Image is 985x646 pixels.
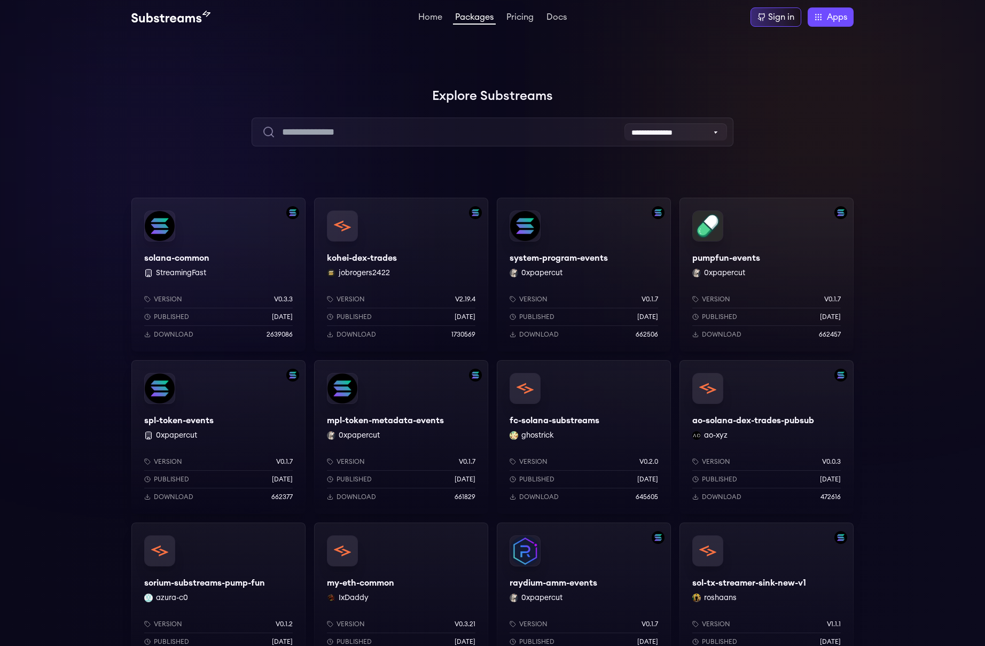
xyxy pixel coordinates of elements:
[267,330,293,339] p: 2639086
[636,493,658,501] p: 645605
[827,620,841,628] p: v1.1.1
[497,360,671,514] a: fc-solana-substreamsfc-solana-substreamsghostrick ghostrickVersionv0.2.0Published[DATE]Download64...
[337,637,372,646] p: Published
[702,493,741,501] p: Download
[704,593,737,603] button: roshaans
[521,430,554,441] button: ghostrick
[519,475,554,484] p: Published
[702,313,737,321] p: Published
[276,620,293,628] p: v0.1.2
[314,198,488,352] a: Filter by solana networkkohei-dex-tradeskohei-dex-tradesjobrogers2422 jobrogers2422Versionv2.19.4...
[154,457,182,466] p: Version
[834,531,847,544] img: Filter by solana network
[521,593,562,603] button: 0xpapercut
[820,313,841,321] p: [DATE]
[519,637,554,646] p: Published
[702,475,737,484] p: Published
[768,11,794,24] div: Sign in
[642,620,658,628] p: v0.1.7
[154,493,193,501] p: Download
[519,330,559,339] p: Download
[339,593,369,603] button: IxDaddy
[271,493,293,501] p: 662377
[702,620,730,628] p: Version
[822,457,841,466] p: v0.0.3
[639,457,658,466] p: v0.2.0
[504,13,536,24] a: Pricing
[637,313,658,321] p: [DATE]
[131,198,306,352] a: Filter by solana networksolana-commonsolana-common StreamingFastVersionv0.3.3Published[DATE]Downl...
[156,268,206,278] button: StreamingFast
[519,493,559,501] p: Download
[652,206,665,219] img: Filter by solana network
[272,313,293,321] p: [DATE]
[679,198,854,352] a: Filter by solana networkpumpfun-eventspumpfun-events0xpapercut 0xpapercutVersionv0.1.7Published[D...
[337,457,365,466] p: Version
[337,620,365,628] p: Version
[272,637,293,646] p: [DATE]
[702,457,730,466] p: Version
[827,11,847,24] span: Apps
[453,13,496,25] a: Packages
[455,493,475,501] p: 661829
[751,7,801,27] a: Sign in
[834,369,847,382] img: Filter by solana network
[820,475,841,484] p: [DATE]
[131,11,210,24] img: Substream's logo
[637,637,658,646] p: [DATE]
[637,475,658,484] p: [DATE]
[337,295,365,303] p: Version
[416,13,444,24] a: Home
[497,198,671,352] a: Filter by solana networksystem-program-eventssystem-program-events0xpapercut 0xpapercutVersionv0....
[702,295,730,303] p: Version
[131,85,854,107] h1: Explore Substreams
[154,637,189,646] p: Published
[820,493,841,501] p: 472616
[337,475,372,484] p: Published
[276,457,293,466] p: v0.1.7
[455,295,475,303] p: v2.19.4
[274,295,293,303] p: v0.3.3
[519,457,548,466] p: Version
[824,295,841,303] p: v0.1.7
[636,330,658,339] p: 662506
[154,295,182,303] p: Version
[337,313,372,321] p: Published
[339,268,390,278] button: jobrogers2422
[459,457,475,466] p: v0.1.7
[451,330,475,339] p: 1730569
[704,430,728,441] button: ao-xyz
[679,360,854,514] a: Filter by solana networkao-solana-dex-trades-pubsubao-solana-dex-trades-pubsubao-xyz ao-xyzVersio...
[131,360,306,514] a: Filter by solana networkspl-token-eventsspl-token-events 0xpapercutVersionv0.1.7Published[DATE]Do...
[819,330,841,339] p: 662457
[544,13,569,24] a: Docs
[272,475,293,484] p: [DATE]
[455,475,475,484] p: [DATE]
[339,430,380,441] button: 0xpapercut
[834,206,847,219] img: Filter by solana network
[154,330,193,339] p: Download
[519,295,548,303] p: Version
[521,268,562,278] button: 0xpapercut
[469,206,482,219] img: Filter by solana network
[469,369,482,382] img: Filter by solana network
[314,360,488,514] a: Filter by solana networkmpl-token-metadata-eventsmpl-token-metadata-events0xpapercut 0xpapercutVe...
[337,493,376,501] p: Download
[702,637,737,646] p: Published
[156,593,188,603] button: azura-c0
[519,620,548,628] p: Version
[154,475,189,484] p: Published
[455,313,475,321] p: [DATE]
[286,369,299,382] img: Filter by solana network
[704,268,745,278] button: 0xpapercut
[154,313,189,321] p: Published
[286,206,299,219] img: Filter by solana network
[820,637,841,646] p: [DATE]
[156,430,197,441] button: 0xpapercut
[154,620,182,628] p: Version
[455,620,475,628] p: v0.3.21
[652,531,665,544] img: Filter by solana network
[642,295,658,303] p: v0.1.7
[702,330,741,339] p: Download
[455,637,475,646] p: [DATE]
